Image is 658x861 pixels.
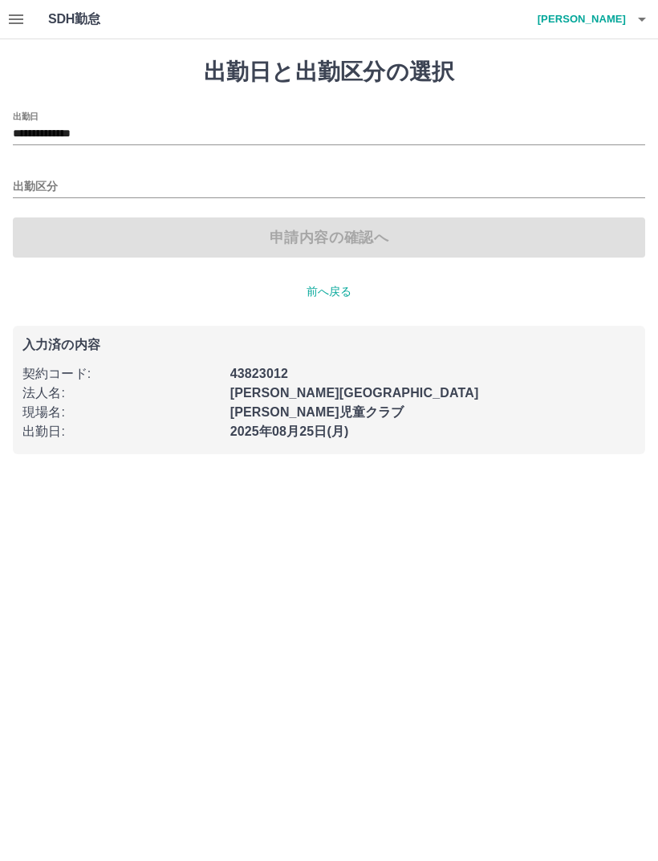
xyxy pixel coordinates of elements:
[13,283,645,300] p: 前へ戻る
[22,384,221,403] p: 法人名 :
[230,424,349,438] b: 2025年08月25日(月)
[230,386,479,400] b: [PERSON_NAME][GEOGRAPHIC_DATA]
[22,339,636,351] p: 入力済の内容
[22,364,221,384] p: 契約コード :
[13,59,645,86] h1: 出勤日と出勤区分の選択
[230,405,404,419] b: [PERSON_NAME]児童クラブ
[22,422,221,441] p: 出勤日 :
[230,367,288,380] b: 43823012
[22,403,221,422] p: 現場名 :
[13,110,39,122] label: 出勤日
